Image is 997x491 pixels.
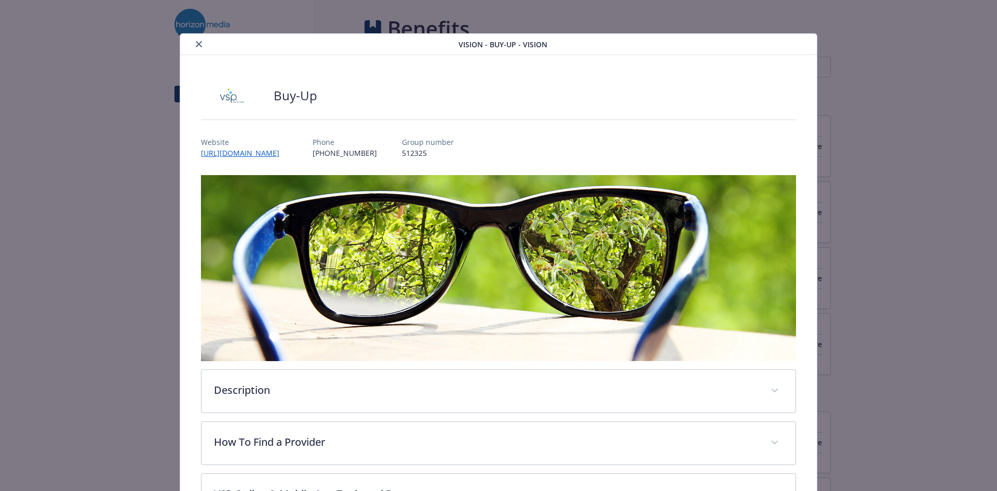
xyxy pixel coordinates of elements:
[313,148,377,158] p: [PHONE_NUMBER]
[201,422,796,465] div: How To Find a Provider
[193,38,205,50] button: close
[214,382,759,398] p: Description
[201,80,263,111] img: Vision Service Plan
[402,148,454,158] p: 512325
[274,87,317,104] h2: Buy-Up
[201,137,288,148] p: Website
[214,434,759,450] p: How To Find a Provider
[459,39,547,50] span: Vision - Buy-Up - Vision
[201,148,288,158] a: [URL][DOMAIN_NAME]
[201,175,797,361] img: banner
[402,137,454,148] p: Group number
[313,137,377,148] p: Phone
[201,370,796,413] div: Description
